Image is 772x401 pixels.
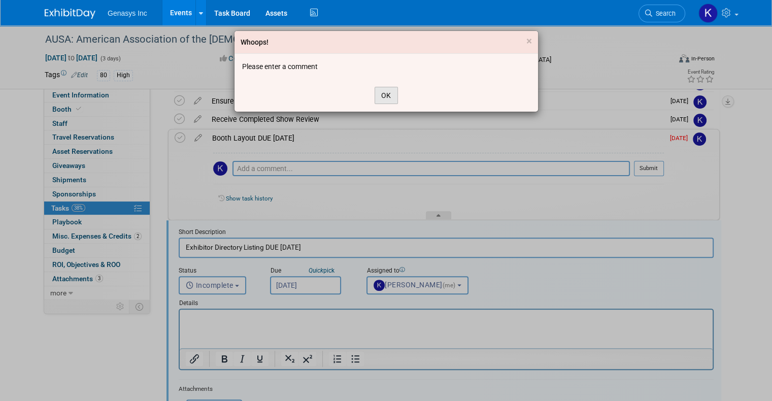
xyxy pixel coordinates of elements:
[241,37,268,47] div: Whoops!
[526,36,532,47] button: Close
[6,4,528,14] body: Rich Text Area. Press ALT-0 for help.
[242,61,530,72] div: Please enter a comment
[526,35,532,47] span: ×
[375,87,398,104] button: OK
